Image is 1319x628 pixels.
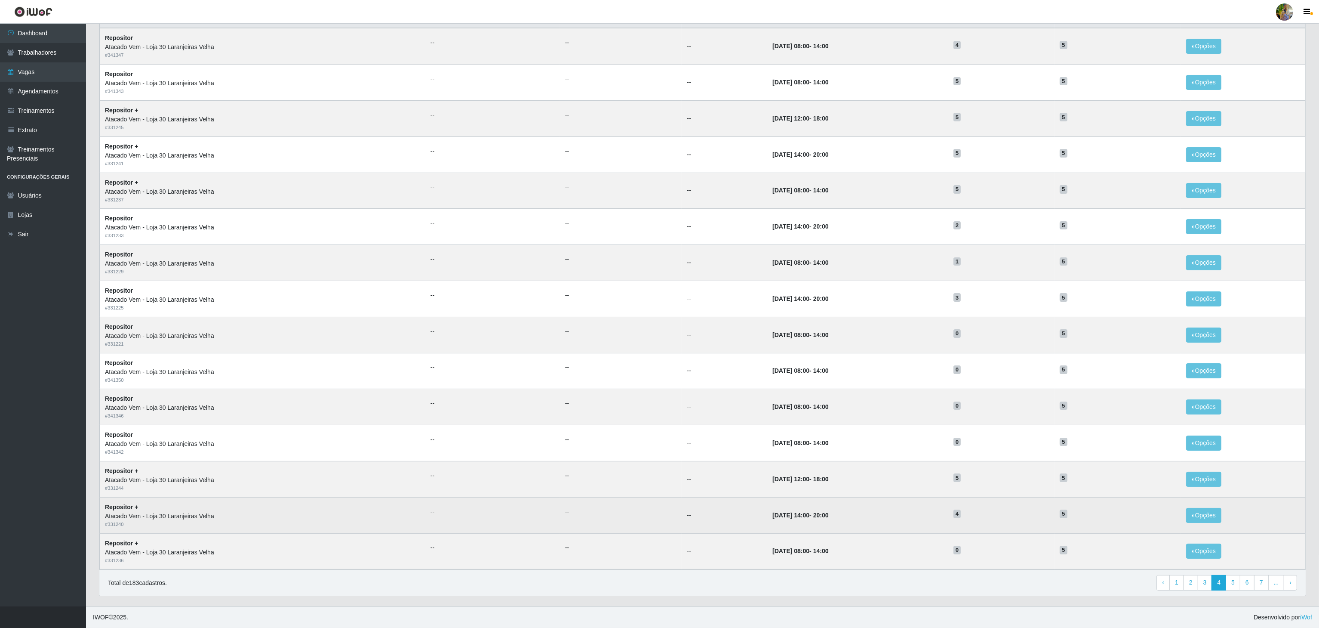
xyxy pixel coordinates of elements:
[1300,614,1312,621] a: iWof
[105,160,420,167] div: # 331241
[1186,291,1221,306] button: Opções
[772,548,809,554] time: [DATE] 08:00
[772,259,828,266] strong: -
[953,113,961,121] span: 5
[772,223,828,230] strong: -
[108,579,167,588] p: Total de 183 cadastros.
[430,38,555,47] ul: --
[1186,436,1221,451] button: Opções
[105,557,420,564] div: # 331236
[953,365,961,374] span: 0
[772,367,809,374] time: [DATE] 08:00
[772,259,809,266] time: [DATE] 08:00
[772,295,809,302] time: [DATE] 14:00
[772,403,809,410] time: [DATE] 08:00
[1060,293,1067,302] span: 5
[105,215,133,222] strong: Repositor
[1186,147,1221,162] button: Opções
[105,359,133,366] strong: Repositor
[105,512,420,521] div: Atacado Vem - Loja 30 Laranjeiras Velha
[953,41,961,49] span: 4
[813,259,829,266] time: 14:00
[813,548,829,554] time: 14:00
[105,179,138,186] strong: Repositor +
[565,111,676,120] ul: --
[772,187,828,194] strong: -
[772,512,828,519] strong: -
[93,613,128,622] span: © 2025 .
[105,377,420,384] div: # 341350
[105,196,420,204] div: # 331237
[1186,39,1221,54] button: Opções
[813,151,829,158] time: 20:00
[1156,575,1170,591] a: Previous
[1060,546,1067,554] span: 5
[772,331,828,338] strong: -
[1186,328,1221,343] button: Opções
[813,403,829,410] time: 14:00
[430,399,555,408] ul: --
[1060,365,1067,374] span: 5
[430,543,555,552] ul: --
[953,329,961,338] span: 0
[772,403,828,410] strong: -
[953,510,961,518] span: 4
[682,245,767,281] td: --
[772,43,828,49] strong: -
[813,115,829,122] time: 18:00
[1060,473,1067,482] span: 5
[1284,575,1297,591] a: Next
[430,74,555,84] ul: --
[105,504,138,510] strong: Repositor +
[565,471,676,480] ul: --
[1186,472,1221,487] button: Opções
[565,435,676,444] ul: --
[682,281,767,317] td: --
[565,74,676,84] ul: --
[105,223,420,232] div: Atacado Vem - Loja 30 Laranjeiras Velha
[105,331,420,340] div: Atacado Vem - Loja 30 Laranjeiras Velha
[953,257,961,266] span: 1
[1198,575,1212,591] a: 3
[430,327,555,336] ul: --
[430,219,555,228] ul: --
[1186,363,1221,378] button: Opções
[105,79,420,88] div: Atacado Vem - Loja 30 Laranjeiras Velha
[682,136,767,173] td: --
[1211,575,1226,591] a: 4
[565,147,676,156] ul: --
[105,368,420,377] div: Atacado Vem - Loja 30 Laranjeiras Velha
[105,521,420,528] div: # 331240
[105,34,133,41] strong: Repositor
[565,543,676,552] ul: --
[105,43,420,52] div: Atacado Vem - Loja 30 Laranjeiras Velha
[682,497,767,533] td: --
[1186,75,1221,90] button: Opções
[682,317,767,353] td: --
[772,115,809,122] time: [DATE] 12:00
[1186,544,1221,559] button: Opções
[813,476,829,483] time: 18:00
[682,65,767,101] td: --
[565,363,676,372] ul: --
[772,331,809,338] time: [DATE] 08:00
[813,331,829,338] time: 14:00
[772,187,809,194] time: [DATE] 08:00
[1169,575,1184,591] a: 1
[953,149,961,158] span: 5
[430,147,555,156] ul: --
[1254,613,1312,622] span: Desenvolvido por
[1186,219,1221,234] button: Opções
[772,476,809,483] time: [DATE] 12:00
[1186,508,1221,523] button: Opções
[1060,149,1067,158] span: 5
[682,353,767,389] td: --
[682,209,767,245] td: --
[1060,329,1067,338] span: 5
[813,223,829,230] time: 20:00
[105,467,138,474] strong: Repositor +
[565,291,676,300] ul: --
[772,79,809,86] time: [DATE] 08:00
[105,88,420,95] div: # 341343
[430,435,555,444] ul: --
